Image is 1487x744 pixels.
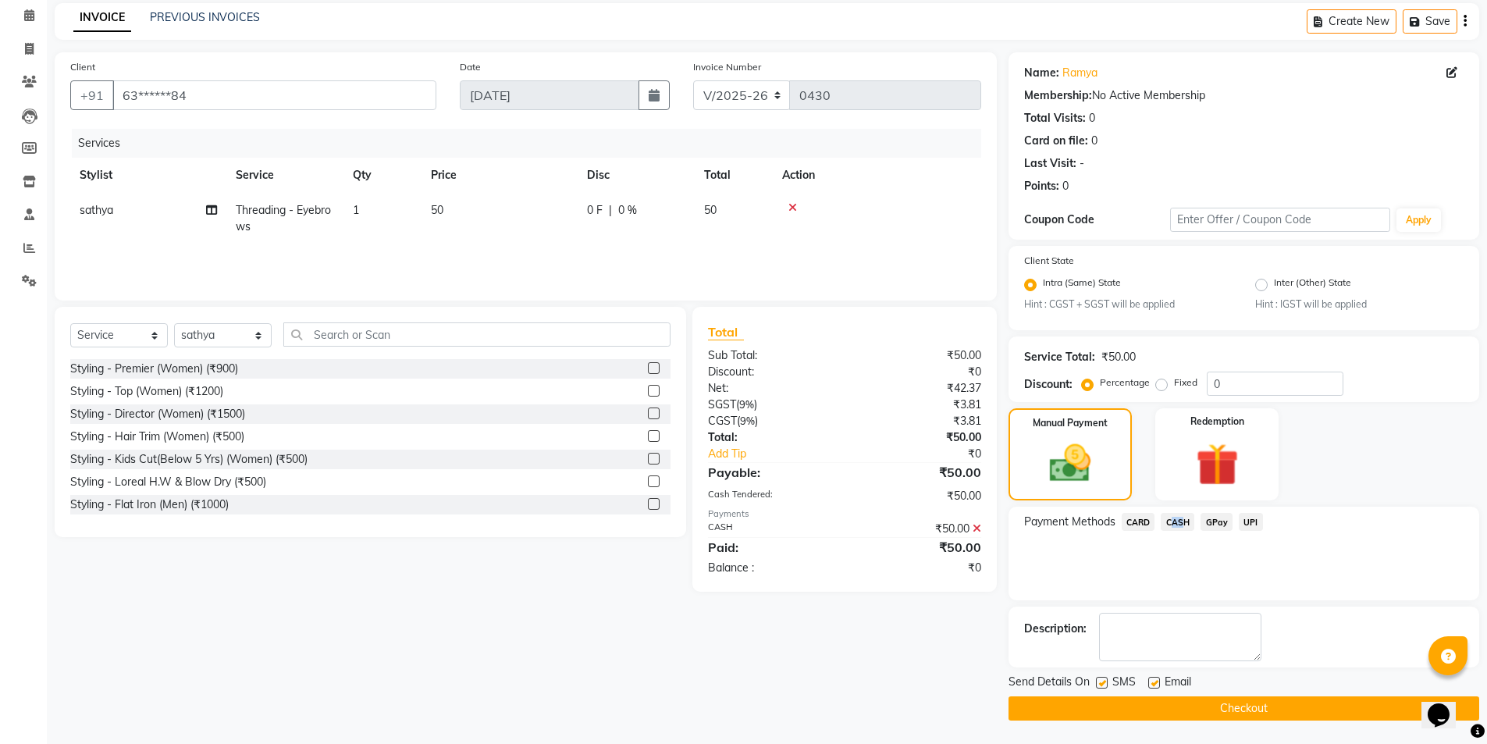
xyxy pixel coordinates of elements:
span: 1 [353,203,359,217]
button: Checkout [1009,696,1479,721]
span: SMS [1112,674,1136,693]
label: Invoice Number [693,60,761,74]
a: PREVIOUS INVOICES [150,10,260,24]
label: Inter (Other) State [1274,276,1351,294]
div: Service Total: [1024,349,1095,365]
div: Styling - Flat Iron (Men) (₹1000) [70,497,229,513]
div: ₹50.00 [845,521,993,537]
div: ( ) [696,413,845,429]
div: Net: [696,380,845,397]
div: ₹50.00 [845,463,993,482]
div: ₹50.00 [845,488,993,504]
div: Membership: [1024,87,1092,104]
img: _gift.svg [1183,438,1252,491]
span: Threading - Eyebrows [236,203,331,233]
span: Payment Methods [1024,514,1115,530]
div: Balance : [696,560,845,576]
div: Styling - Director (Women) (₹1500) [70,406,245,422]
div: ₹42.37 [845,380,993,397]
div: ₹50.00 [1101,349,1136,365]
div: ₹50.00 [845,538,993,557]
span: CGST [708,414,737,428]
small: Hint : IGST will be applied [1255,297,1464,311]
div: ₹50.00 [845,347,993,364]
div: ₹3.81 [845,413,993,429]
iframe: chat widget [1421,682,1471,728]
span: Send Details On [1009,674,1090,693]
th: Total [695,158,773,193]
div: 0 [1089,110,1095,126]
label: Redemption [1190,415,1244,429]
img: _cash.svg [1037,440,1104,487]
th: Price [422,158,578,193]
div: ₹0 [845,364,993,380]
div: Services [72,129,993,158]
span: CARD [1122,513,1155,531]
a: Ramya [1062,65,1097,81]
button: +91 [70,80,114,110]
span: 50 [704,203,717,217]
div: Cash Tendered: [696,488,845,504]
span: UPI [1239,513,1263,531]
label: Intra (Same) State [1043,276,1121,294]
label: Client [70,60,95,74]
span: 0 F [587,202,603,219]
div: Styling - Premier (Women) (₹900) [70,361,238,377]
div: Total: [696,429,845,446]
input: Search by Name/Mobile/Email/Code [112,80,436,110]
div: Points: [1024,178,1059,194]
div: 0 [1062,178,1069,194]
div: Styling - Loreal H.W & Blow Dry (₹500) [70,474,266,490]
div: Payments [708,507,980,521]
span: Email [1165,674,1191,693]
label: Client State [1024,254,1074,268]
div: Discount: [1024,376,1073,393]
small: Hint : CGST + SGST will be applied [1024,297,1233,311]
a: Add Tip [696,446,869,462]
div: Styling - Kids Cut(Below 5 Yrs) (Women) (₹500) [70,451,308,468]
div: Discount: [696,364,845,380]
div: CASH [696,521,845,537]
div: ( ) [696,397,845,413]
th: Disc [578,158,695,193]
span: GPay [1201,513,1233,531]
button: Apply [1396,208,1441,232]
span: CASH [1161,513,1194,531]
div: No Active Membership [1024,87,1464,104]
div: ₹50.00 [845,429,993,446]
div: ₹0 [845,560,993,576]
button: Create New [1307,9,1396,34]
div: Payable: [696,463,845,482]
div: Styling - Top (Women) (₹1200) [70,383,223,400]
span: sathya [80,203,113,217]
label: Fixed [1174,376,1197,390]
span: Total [708,324,744,340]
input: Search or Scan [283,322,671,347]
label: Date [460,60,481,74]
div: Description: [1024,621,1087,637]
th: Action [773,158,981,193]
span: SGST [708,397,736,411]
div: ₹0 [870,446,993,462]
span: | [609,202,612,219]
div: Coupon Code [1024,212,1171,228]
div: Last Visit: [1024,155,1076,172]
div: ₹3.81 [845,397,993,413]
span: 9% [739,398,754,411]
input: Enter Offer / Coupon Code [1170,208,1390,232]
div: Name: [1024,65,1059,81]
button: Save [1403,9,1457,34]
div: Styling - Hair Trim (Women) (₹500) [70,429,244,445]
label: Percentage [1100,376,1150,390]
span: 9% [740,415,755,427]
th: Stylist [70,158,226,193]
div: - [1080,155,1084,172]
label: Manual Payment [1033,416,1108,430]
th: Qty [343,158,422,193]
div: Total Visits: [1024,110,1086,126]
div: Sub Total: [696,347,845,364]
div: Card on file: [1024,133,1088,149]
div: 0 [1091,133,1097,149]
span: 50 [431,203,443,217]
span: 0 % [618,202,637,219]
